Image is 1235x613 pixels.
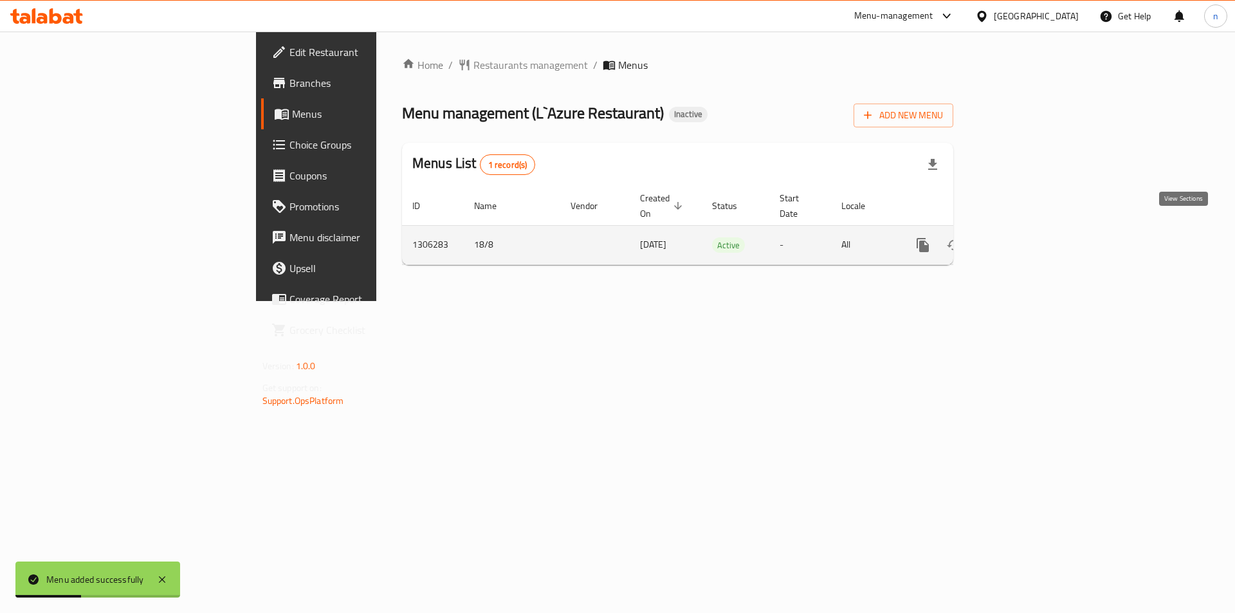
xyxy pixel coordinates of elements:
[289,230,452,245] span: Menu disclaimer
[261,253,462,284] a: Upsell
[289,199,452,214] span: Promotions
[412,154,535,175] h2: Menus List
[262,358,294,374] span: Version:
[480,159,535,171] span: 1 record(s)
[296,358,316,374] span: 1.0.0
[289,261,452,276] span: Upsell
[262,380,322,396] span: Get support on:
[618,57,648,73] span: Menus
[289,291,452,307] span: Coverage Report
[473,57,588,73] span: Restaurants management
[261,222,462,253] a: Menu disclaimer
[289,322,452,338] span: Grocery Checklist
[669,109,708,120] span: Inactive
[289,137,452,152] span: Choice Groups
[712,238,745,253] span: Active
[640,190,686,221] span: Created On
[994,9,1079,23] div: [GEOGRAPHIC_DATA]
[841,198,882,214] span: Locale
[402,187,1041,265] table: enhanced table
[402,57,953,73] nav: breadcrumb
[261,68,462,98] a: Branches
[712,198,754,214] span: Status
[261,160,462,191] a: Coupons
[769,225,831,264] td: -
[780,190,816,221] span: Start Date
[1213,9,1218,23] span: n
[289,75,452,91] span: Branches
[831,225,897,264] td: All
[292,106,452,122] span: Menus
[261,284,462,315] a: Coverage Report
[854,104,953,127] button: Add New Menu
[712,237,745,253] div: Active
[289,44,452,60] span: Edit Restaurant
[458,57,588,73] a: Restaurants management
[261,315,462,345] a: Grocery Checklist
[412,198,437,214] span: ID
[474,198,513,214] span: Name
[669,107,708,122] div: Inactive
[262,392,344,409] a: Support.OpsPlatform
[593,57,598,73] li: /
[402,98,664,127] span: Menu management ( L`Azure Restaurant )
[571,198,614,214] span: Vendor
[864,107,943,124] span: Add New Menu
[261,129,462,160] a: Choice Groups
[640,236,666,253] span: [DATE]
[289,168,452,183] span: Coupons
[261,98,462,129] a: Menus
[908,230,938,261] button: more
[897,187,1041,226] th: Actions
[261,37,462,68] a: Edit Restaurant
[46,572,144,587] div: Menu added successfully
[464,225,560,264] td: 18/8
[480,154,536,175] div: Total records count
[854,8,933,24] div: Menu-management
[261,191,462,222] a: Promotions
[917,149,948,180] div: Export file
